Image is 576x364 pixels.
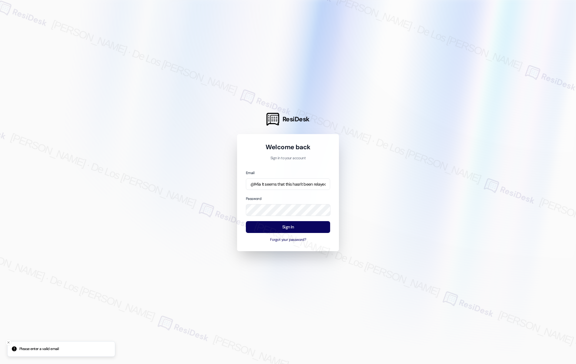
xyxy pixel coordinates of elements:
label: Password [246,196,261,201]
button: Close toast [5,339,12,345]
input: name@example.com [246,178,330,190]
button: Sign In [246,221,330,233]
p: Please enter a valid email [19,346,59,352]
p: Sign in to your account [246,156,330,161]
h1: Welcome back [246,143,330,151]
label: Email [246,170,254,175]
button: Forgot your password? [246,237,330,243]
span: ResiDesk [283,115,310,123]
img: ResiDesk Logo [266,113,279,126]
